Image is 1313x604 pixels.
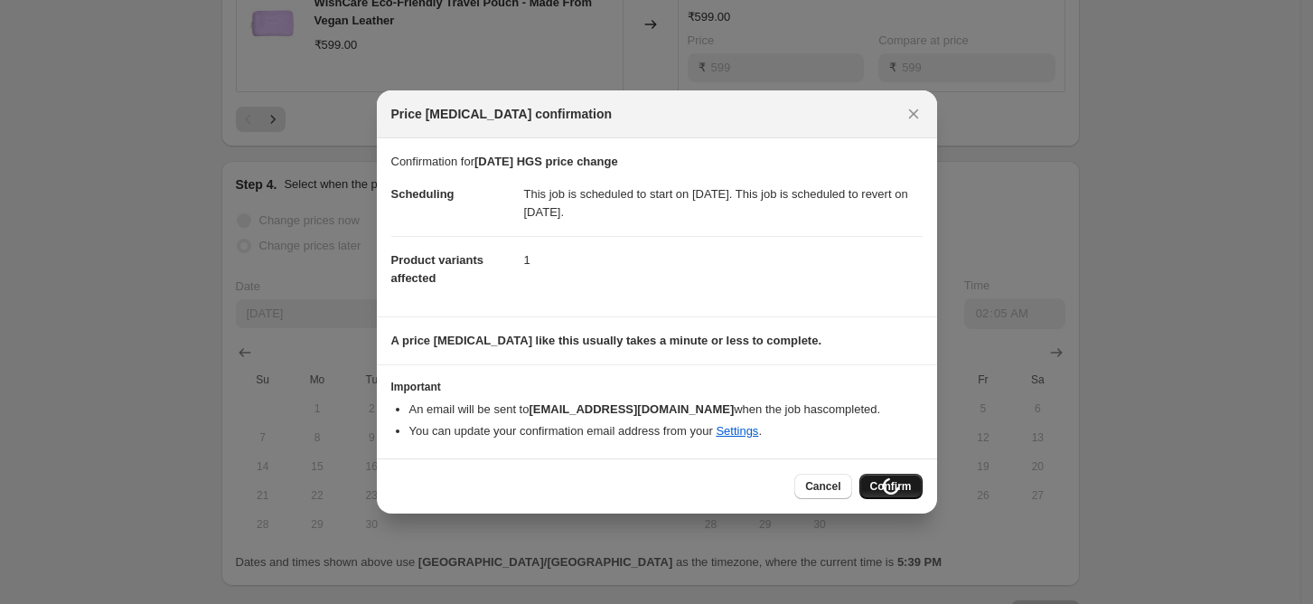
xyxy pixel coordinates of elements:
span: Product variants affected [391,253,484,285]
span: Cancel [805,479,840,494]
h3: Important [391,380,923,394]
button: Close [901,101,926,127]
span: Price [MEDICAL_DATA] confirmation [391,105,613,123]
li: An email will be sent to when the job has completed . [409,401,923,419]
p: Confirmation for [391,153,923,171]
span: Scheduling [391,187,455,201]
b: A price [MEDICAL_DATA] like this usually takes a minute or less to complete. [391,334,822,347]
dd: 1 [524,236,923,284]
a: Settings [716,424,758,438]
b: [DATE] HGS price change [474,155,618,168]
b: [EMAIL_ADDRESS][DOMAIN_NAME] [529,402,734,416]
li: You can update your confirmation email address from your . [409,422,923,440]
button: Cancel [794,474,851,499]
dd: This job is scheduled to start on [DATE]. This job is scheduled to revert on [DATE]. [524,171,923,236]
